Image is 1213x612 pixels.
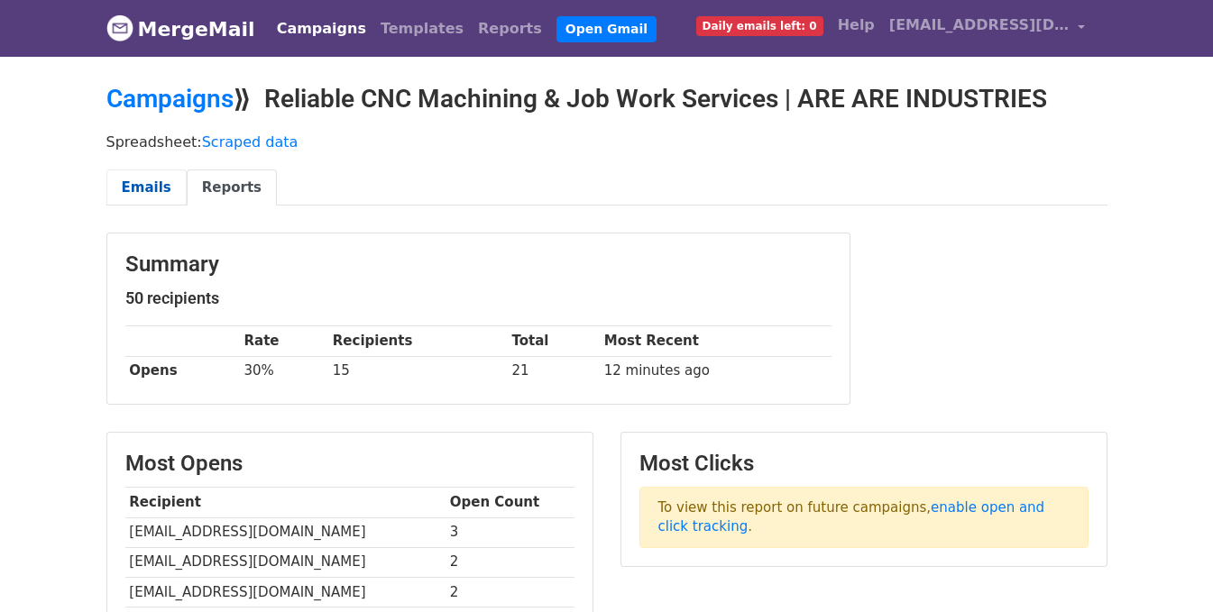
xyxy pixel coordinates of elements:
p: Spreadsheet: [106,132,1107,151]
a: MergeMail [106,10,255,48]
a: Help [831,7,882,43]
iframe: Chat Widget [1123,525,1213,612]
a: Emails [106,169,187,206]
td: 2 [446,577,574,607]
a: Daily emails left: 0 [689,7,831,43]
th: Total [508,326,600,356]
td: [EMAIL_ADDRESS][DOMAIN_NAME] [125,547,446,577]
img: MergeMail logo [106,14,133,41]
td: 12 minutes ago [600,356,832,386]
th: Most Recent [600,326,832,356]
td: [EMAIL_ADDRESS][DOMAIN_NAME] [125,517,446,547]
h2: ⟫ Reliable CNC Machining & Job Work Services | ARE ARE INDUSTRIES [106,84,1107,114]
a: Reports [187,169,277,206]
h3: Most Clicks [639,451,1089,477]
td: 30% [240,356,328,386]
h3: Summary [125,251,832,278]
a: [EMAIL_ADDRESS][DOMAIN_NAME] [882,7,1093,50]
a: Campaigns [106,84,234,114]
h5: 50 recipients [125,288,832,308]
th: Open Count [446,488,574,517]
td: 2 [446,547,574,577]
a: Reports [471,11,549,47]
th: Opens [125,356,240,386]
a: Templates [373,11,471,47]
th: Rate [240,326,328,356]
th: Recipients [328,326,508,356]
td: 15 [328,356,508,386]
a: Scraped data [202,133,299,151]
td: 21 [508,356,600,386]
span: [EMAIL_ADDRESS][DOMAIN_NAME] [889,14,1070,36]
td: 3 [446,517,574,547]
a: Campaigns [270,11,373,47]
span: Daily emails left: 0 [696,16,823,36]
a: Open Gmail [556,16,657,42]
p: To view this report on future campaigns, . [639,487,1089,548]
th: Recipient [125,488,446,517]
td: [EMAIL_ADDRESS][DOMAIN_NAME] [125,577,446,607]
h3: Most Opens [125,451,574,477]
